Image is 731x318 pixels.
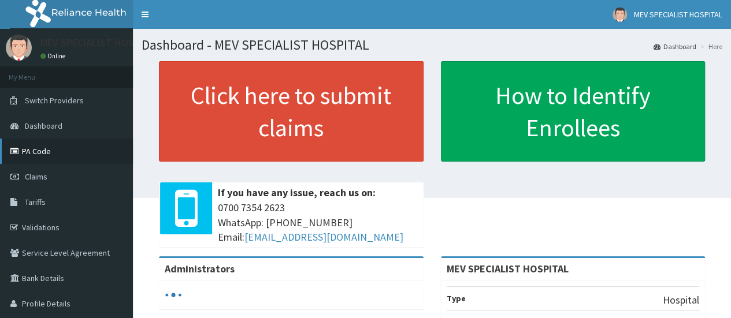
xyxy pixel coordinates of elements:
[663,293,699,308] p: Hospital
[40,52,68,60] a: Online
[6,35,32,61] img: User Image
[697,42,722,51] li: Here
[165,262,235,275] b: Administrators
[634,9,722,20] span: MEV SPECIALIST HOSPITAL
[25,171,47,182] span: Claims
[244,230,403,244] a: [EMAIL_ADDRESS][DOMAIN_NAME]
[25,95,84,106] span: Switch Providers
[40,38,159,48] p: MEV SPECIALIST HOSPITAL
[441,61,706,162] a: How to Identify Enrollees
[165,286,182,304] svg: audio-loading
[447,293,466,304] b: Type
[159,61,424,162] a: Click here to submit claims
[25,121,62,131] span: Dashboard
[142,38,722,53] h1: Dashboard - MEV SPECIALIST HOSPITAL
[218,200,418,245] span: 0700 7354 2623 WhatsApp: [PHONE_NUMBER] Email:
[218,186,376,199] b: If you have any issue, reach us on:
[654,42,696,51] a: Dashboard
[447,262,569,275] strong: MEV SPECIALIST HOSPITAL
[25,197,46,207] span: Tariffs
[613,8,627,22] img: User Image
